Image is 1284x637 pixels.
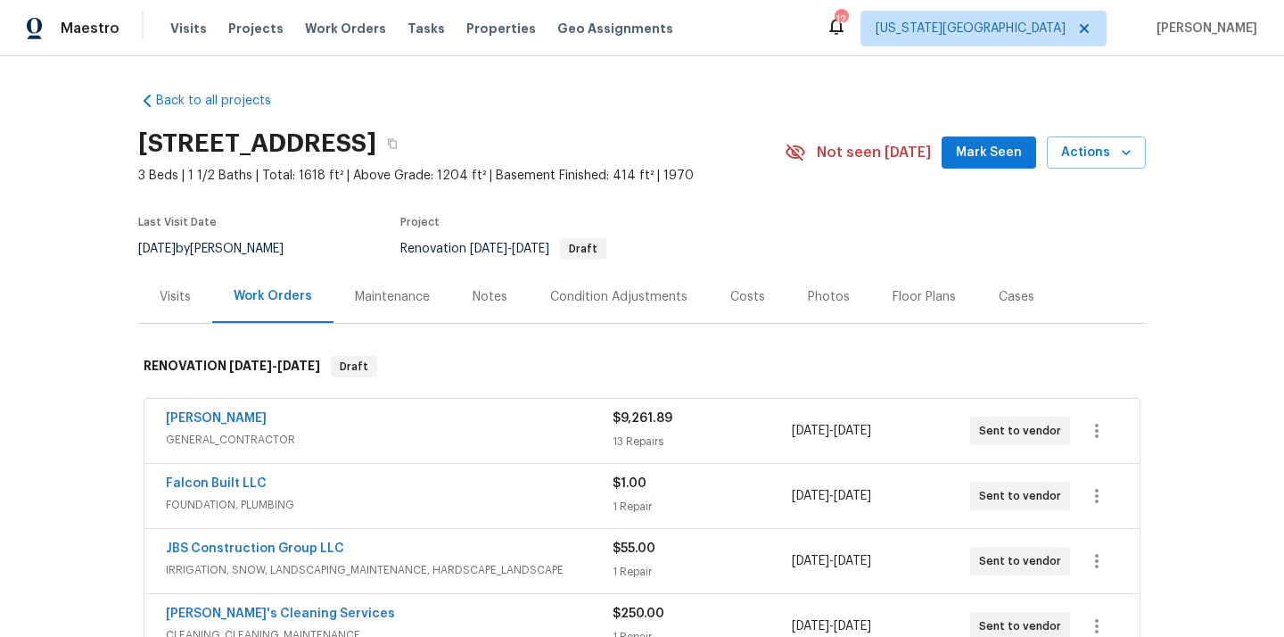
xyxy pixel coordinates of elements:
[550,288,687,306] div: Condition Adjustments
[400,217,440,227] span: Project
[817,144,931,161] span: Not seen [DATE]
[792,490,829,502] span: [DATE]
[166,496,613,514] span: FOUNDATION, PLUMBING
[473,288,507,306] div: Notes
[138,135,376,153] h2: [STREET_ADDRESS]
[407,22,445,35] span: Tasks
[876,20,1066,37] span: [US_STATE][GEOGRAPHIC_DATA]
[166,561,613,579] span: IRRIGATION, SNOW, LANDSCAPING_MAINTENANCE, HARDSCAPE_LANDSCAPE
[834,555,871,567] span: [DATE]
[138,217,217,227] span: Last Visit Date
[613,563,791,581] div: 1 Repair
[792,555,829,567] span: [DATE]
[166,608,395,620] a: [PERSON_NAME]'s Cleaning Services
[834,620,871,633] span: [DATE]
[613,542,655,555] span: $55.00
[808,288,850,306] div: Photos
[138,243,176,255] span: [DATE]
[979,422,1068,440] span: Sent to vendor
[834,490,871,502] span: [DATE]
[834,425,871,437] span: [DATE]
[166,412,267,425] a: [PERSON_NAME]
[400,243,606,255] span: Renovation
[229,360,320,372] span: -
[1047,136,1146,170] button: Actions
[166,477,267,490] a: Falcon Built LLC
[942,136,1036,170] button: Mark Seen
[355,288,430,306] div: Maintenance
[138,167,785,185] span: 3 Beds | 1 1/2 Baths | Total: 1618 ft² | Above Grade: 1204 ft² | Basement Finished: 414 ft² | 1970
[166,542,344,555] a: JBS Construction Group LLC
[999,288,1034,306] div: Cases
[1149,20,1257,37] span: [PERSON_NAME]
[170,20,207,37] span: Visits
[792,620,829,633] span: [DATE]
[470,243,549,255] span: -
[138,338,1146,395] div: RENOVATION [DATE]-[DATE]Draft
[144,356,320,377] h6: RENOVATION
[470,243,507,255] span: [DATE]
[466,20,536,37] span: Properties
[333,358,375,376] span: Draft
[138,92,309,110] a: Back to all projects
[277,360,320,372] span: [DATE]
[1061,142,1132,164] span: Actions
[613,498,791,516] div: 1 Repair
[835,11,847,29] div: 12
[234,287,312,305] div: Work Orders
[792,425,829,437] span: [DATE]
[229,360,272,372] span: [DATE]
[613,412,672,425] span: $9,261.89
[557,20,673,37] span: Geo Assignments
[979,617,1068,635] span: Sent to vendor
[512,243,549,255] span: [DATE]
[613,477,646,490] span: $1.00
[562,244,605,254] span: Draft
[160,288,191,306] div: Visits
[792,422,871,440] span: -
[893,288,956,306] div: Floor Plans
[61,20,119,37] span: Maestro
[138,238,305,260] div: by [PERSON_NAME]
[613,433,791,451] div: 13 Repairs
[792,617,871,635] span: -
[305,20,386,37] span: Work Orders
[979,487,1068,505] span: Sent to vendor
[228,20,284,37] span: Projects
[166,431,613,449] span: GENERAL_CONTRACTOR
[613,608,664,620] span: $250.00
[792,552,871,570] span: -
[979,552,1068,570] span: Sent to vendor
[956,142,1022,164] span: Mark Seen
[730,288,765,306] div: Costs
[376,128,408,160] button: Copy Address
[792,487,871,505] span: -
